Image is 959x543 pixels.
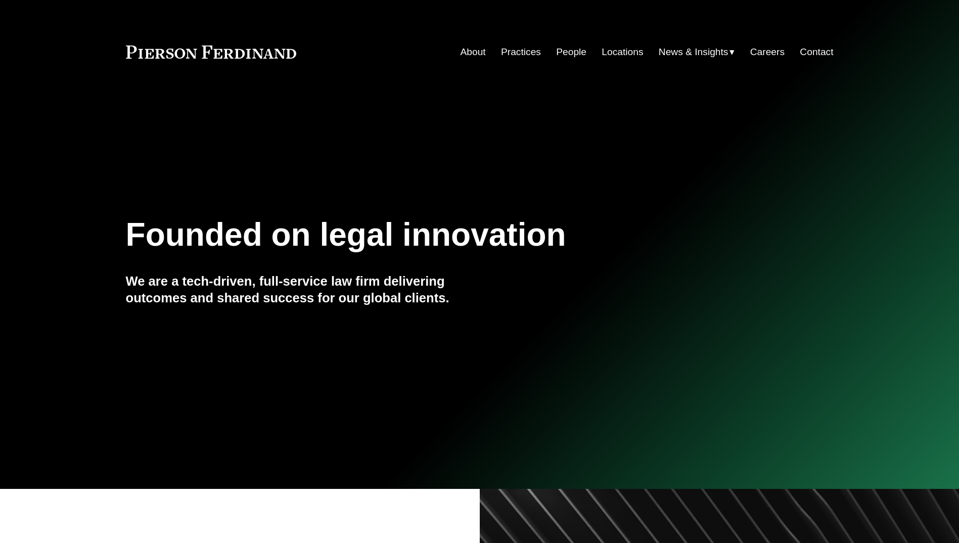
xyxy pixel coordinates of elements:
h1: Founded on legal innovation [126,216,716,253]
a: Contact [800,42,833,62]
h4: We are a tech-driven, full-service law firm delivering outcomes and shared success for our global... [126,273,480,306]
a: About [461,42,486,62]
a: Careers [750,42,785,62]
a: Locations [602,42,643,62]
a: folder dropdown [659,42,735,62]
a: Practices [501,42,541,62]
span: News & Insights [659,43,728,61]
a: People [556,42,586,62]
